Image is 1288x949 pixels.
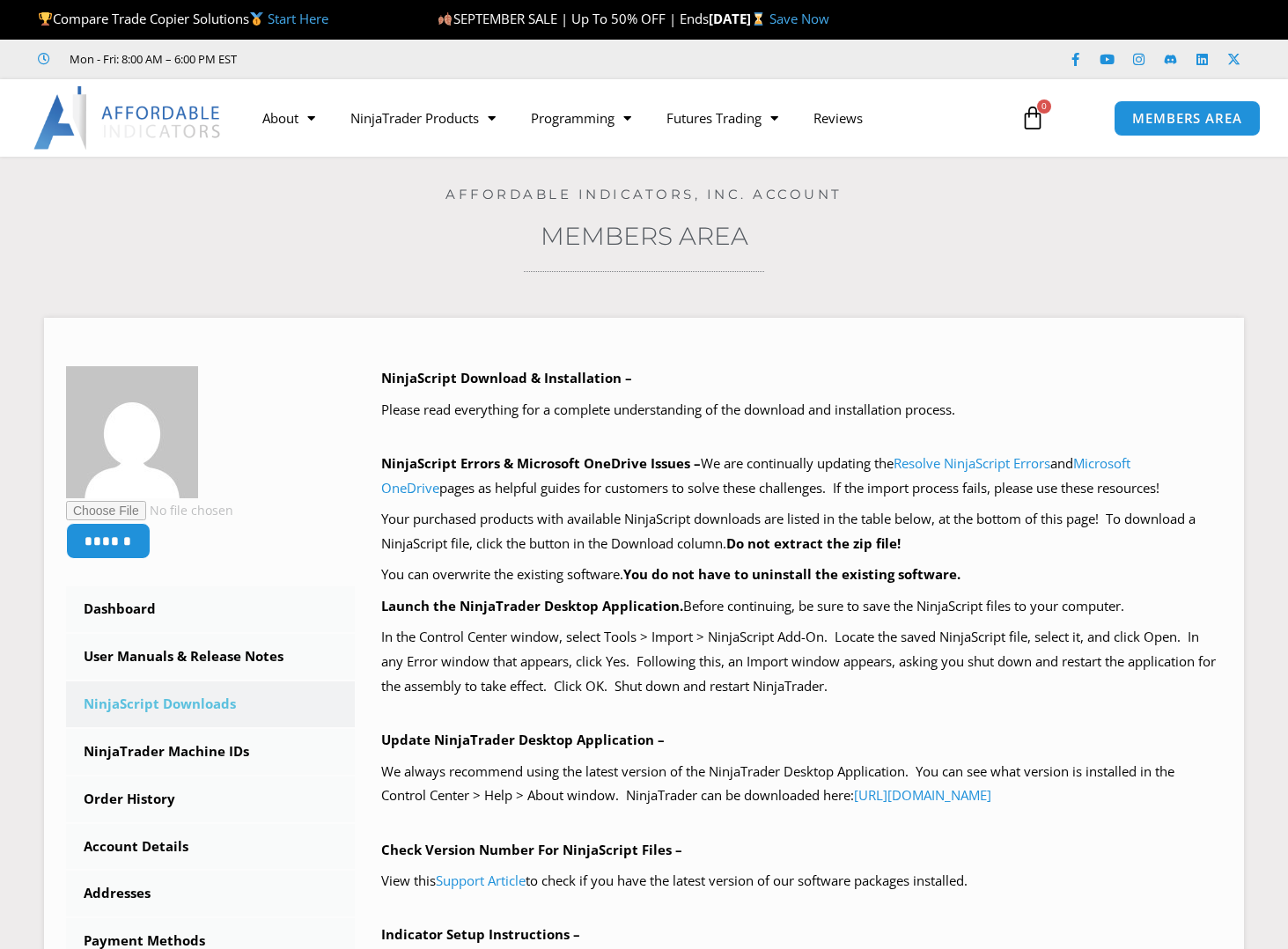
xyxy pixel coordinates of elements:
b: Update NinjaTrader Desktop Application – [381,731,665,748]
span: Mon - Fri: 8:00 AM – 6:00 PM EST [65,48,237,70]
img: 🍂 [438,12,452,26]
a: Programming [513,98,649,138]
nav: Menu [245,98,1005,138]
b: Indicator Setup Instructions – [381,925,580,943]
a: Affordable Indicators, Inc. Account [445,186,843,202]
a: [URL][DOMAIN_NAME] [854,786,991,804]
a: Support Article [436,872,526,889]
a: MEMBERS AREA [1114,100,1261,136]
strong: [DATE] [709,10,769,27]
p: In the Control Center window, select Tools > Import > NinjaScript Add-On. Locate the saved NinjaS... [381,625,1222,699]
img: LogoAI | Affordable Indicators – NinjaTrader [33,86,223,150]
b: Launch the NinjaTrader Desktop Application. [381,597,683,614]
img: ⌛ [752,12,765,26]
a: NinjaScript Downloads [66,681,355,727]
p: We are continually updating the and pages as helpful guides for customers to solve these challeng... [381,452,1222,501]
img: 🏆 [39,12,52,26]
a: NinjaTrader Machine IDs [66,729,355,775]
a: Resolve NinjaScript Errors [894,454,1050,472]
p: Please read everything for a complete understanding of the download and installation process. [381,398,1222,423]
a: Order History [66,776,355,822]
a: 0 [994,92,1071,143]
p: Your purchased products with available NinjaScript downloads are listed in the table below, at th... [381,507,1222,556]
b: NinjaScript Download & Installation – [381,369,632,386]
p: You can overwrite the existing software. [381,563,1222,587]
a: About [245,98,333,138]
a: Addresses [66,871,355,916]
img: 6c242ad1e1e0e0382af9db619e593bc3ca84c5cc356c7e8240fa1ff769dcb49c [66,366,198,498]
iframe: Customer reviews powered by Trustpilot [261,50,526,68]
p: View this to check if you have the latest version of our software packages installed. [381,869,1222,894]
a: Save Now [769,10,829,27]
b: You do not have to uninstall the existing software. [623,565,960,583]
a: Start Here [268,10,328,27]
a: User Manuals & Release Notes [66,634,355,680]
a: Microsoft OneDrive [381,454,1130,497]
a: Futures Trading [649,98,796,138]
b: Check Version Number For NinjaScript Files – [381,841,682,858]
span: SEPTEMBER SALE | Up To 50% OFF | Ends [438,10,708,27]
p: We always recommend using the latest version of the NinjaTrader Desktop Application. You can see ... [381,760,1222,809]
span: Compare Trade Copier Solutions [38,10,328,27]
a: NinjaTrader Products [333,98,513,138]
a: Dashboard [66,586,355,632]
a: Reviews [796,98,880,138]
span: MEMBERS AREA [1132,112,1242,125]
p: Before continuing, be sure to save the NinjaScript files to your computer. [381,594,1222,619]
a: Members Area [541,221,748,251]
a: Account Details [66,824,355,870]
b: NinjaScript Errors & Microsoft OneDrive Issues – [381,454,701,472]
span: 0 [1037,99,1051,114]
img: 🥇 [250,12,263,26]
b: Do not extract the zip file! [726,534,901,552]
